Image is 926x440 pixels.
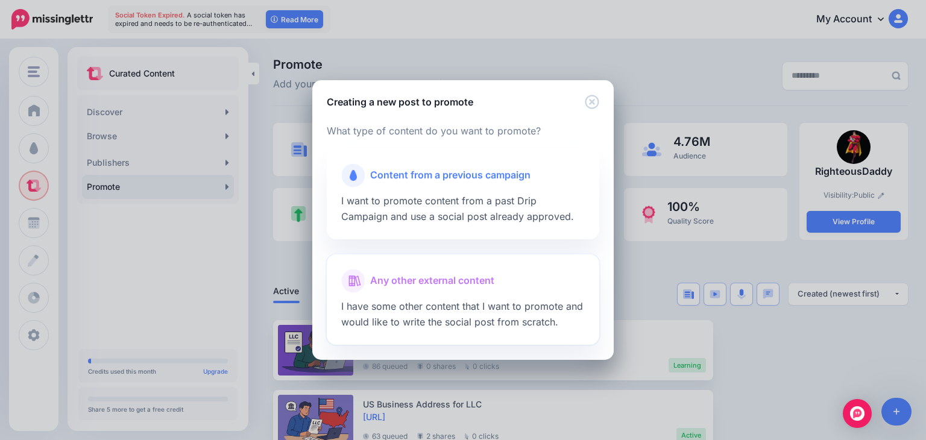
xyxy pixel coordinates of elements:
[341,195,574,222] span: I want to promote content from a past Drip Campaign and use a social post already approved.
[585,95,599,110] button: Close
[327,124,599,139] p: What type of content do you want to promote?
[350,170,357,181] img: drip-campaigns.png
[341,300,583,328] span: I have some other content that I want to promote and would like to write the social post from scr...
[370,273,494,289] span: Any other external content
[327,95,473,109] h5: Creating a new post to promote
[843,399,872,428] div: Open Intercom Messenger
[370,168,531,183] span: Content from a previous campaign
